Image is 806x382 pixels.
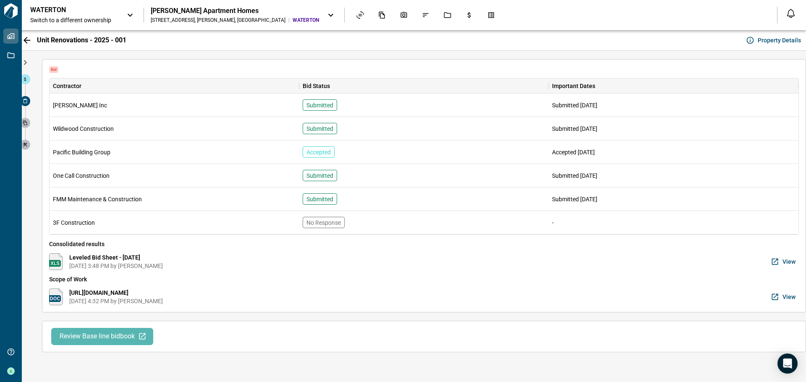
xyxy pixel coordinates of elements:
button: Property Details [744,34,804,47]
span: View [782,257,796,266]
div: Submitted [303,123,337,134]
span: Unit Renovations - 2025 - 001 [37,36,126,44]
button: View [769,288,799,305]
div: Contractor [50,78,299,94]
button: Open notification feed [784,7,798,20]
span: Bid [49,66,58,73]
img: https://docs.google.com/document/d/16hJkmOxpG0cSF-I7tw2BHeXpn6BkBcHy [49,288,63,305]
div: Budgets [461,8,478,22]
span: WATERTON [293,17,319,23]
div: [PERSON_NAME] Apartment Homes [151,7,319,15]
span: - [552,219,554,226]
div: Photos [395,8,413,22]
img: https://docs.google.com/spreadsheets/d/1iWLL3Mokh96MMzx8njl7YWFZIgG-FCaB74Vlmei1M4M [49,253,63,270]
div: Asset View [351,8,369,22]
div: No Response [303,217,345,228]
div: Accepted [303,146,335,158]
span: Leveled Bid Sheet - [DATE] [69,253,163,262]
div: Submitted [303,170,337,181]
button: View [769,253,799,270]
span: View [782,293,796,301]
div: Jobs [439,8,456,22]
div: [STREET_ADDRESS] , [PERSON_NAME] , [GEOGRAPHIC_DATA] [151,17,285,23]
div: Issues & Info [417,8,434,22]
span: Scope of Work [49,275,799,283]
span: Switch to a different ownership [30,16,118,24]
span: Wildwood Construction [53,125,114,133]
span: FMM Maintenance & Construction [53,195,142,203]
div: Contractor [53,78,81,94]
span: One Call Construction [53,172,110,180]
div: Bid Status [299,78,549,94]
span: Consolidated results [49,240,799,248]
span: Accepted [DATE] [552,149,595,156]
div: Documents [373,8,391,22]
p: WATERTON [30,6,106,14]
span: Property Details [758,36,801,44]
span: 3F Construction [53,218,95,227]
span: [DATE] 3:48 PM by [PERSON_NAME] [69,262,163,270]
div: Submitted [303,193,337,205]
span: Pacific Building Group [53,148,110,156]
span: [DATE] 4:32 PM by [PERSON_NAME] [69,297,163,305]
span: Submitted [DATE] [552,196,597,203]
div: Important Dates [552,78,595,94]
span: Review Base line bidbook [60,332,135,341]
button: Review Base line bidbook [51,328,153,345]
div: Submitted [303,99,337,111]
span: [PERSON_NAME] Inc [53,101,107,109]
div: Important Dates [549,78,798,94]
div: Open Intercom Messenger [777,353,798,374]
span: Submitted [DATE] [552,102,597,109]
span: Submitted [DATE] [552,172,597,179]
span: [URL][DOMAIN_NAME] [69,288,163,297]
span: Submitted [DATE] [552,125,597,132]
div: Bid Status [303,78,330,94]
div: Takeoff Center [482,8,500,22]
